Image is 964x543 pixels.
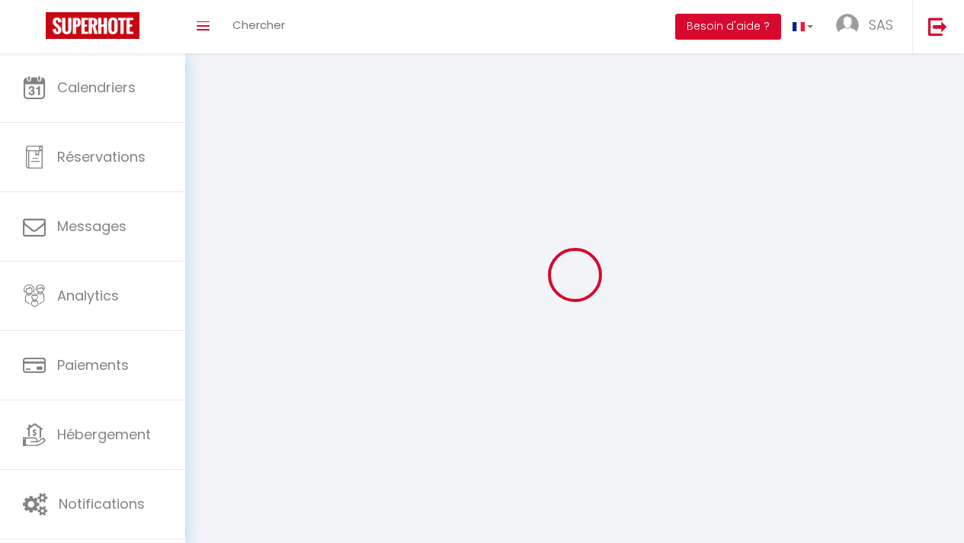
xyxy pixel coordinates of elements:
span: SAS [869,15,893,34]
img: ... [836,14,859,37]
span: Réservations [57,147,146,166]
button: Besoin d'aide ? [675,14,781,40]
span: Hébergement [57,425,151,444]
span: Analytics [57,286,119,305]
span: Notifications [59,494,145,513]
span: Messages [57,217,127,236]
img: Super Booking [46,12,139,39]
button: Ouvrir le widget de chat LiveChat [12,6,58,52]
span: Calendriers [57,78,136,97]
span: Chercher [232,17,285,33]
span: Paiements [57,355,129,374]
img: logout [928,17,947,36]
